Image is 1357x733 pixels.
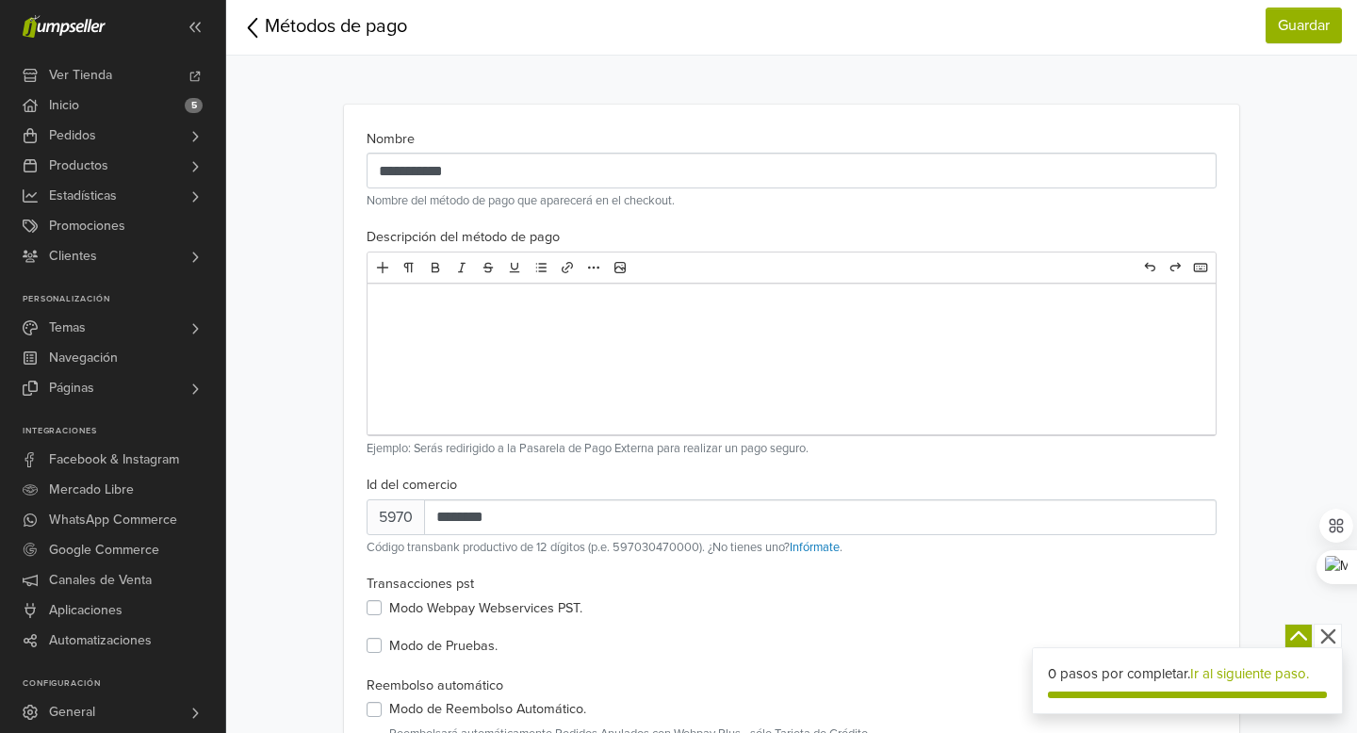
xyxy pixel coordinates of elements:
a: Ir al siguiente paso. [1190,665,1309,682]
label: Modo de Pruebas. [389,636,498,657]
label: Modo Webpay Webservices PST. [389,598,582,619]
a: Deleted [476,255,500,280]
a: Hotkeys [1188,255,1213,280]
span: Productos [49,151,108,181]
span: Promociones [49,211,125,241]
div: 0 pasos por completar. [1048,663,1327,685]
span: Mercado Libre [49,475,134,505]
label: Reembolso automático [367,676,503,696]
a: Underline [502,255,527,280]
label: Descripción del método de pago [367,227,560,248]
label: Nombre [367,129,415,150]
span: Temas [49,313,86,343]
span: Clientes [49,241,97,271]
span: Estadísticas [49,181,117,211]
p: Código transbank productivo de 12 dígitos (p.e. 597030470000). ¿No tienes uno? . [367,539,1217,557]
span: Google Commerce [49,535,159,565]
span: Pedidos [49,121,96,151]
label: Id del comercio [367,475,457,496]
span: General [49,697,95,727]
p: Personalización [23,294,225,305]
a: Link [555,255,580,280]
p: Configuración [23,678,225,690]
a: Italic [450,255,474,280]
a: Métodos de pago [241,12,407,42]
a: Bold [423,255,448,280]
a: List [529,255,553,280]
span: Automatizaciones [49,626,152,656]
a: Format [397,255,421,280]
p: Ejemplo: Serás redirigido a la Pasarela de Pago Externa para realizar un pago seguro. [367,440,1217,458]
span: Ver Tienda [49,60,112,90]
a: Guardar [1266,8,1342,43]
a: Redo [1163,255,1187,280]
a: Undo [1137,255,1162,280]
a: Add [370,255,395,280]
span: Navegación [49,343,118,373]
span: Aplicaciones [49,595,123,626]
span: 5970 [367,499,425,535]
span: Canales de Venta [49,565,152,595]
span: WhatsApp Commerce [49,505,177,535]
a: More formatting [581,255,606,280]
label: Transacciones pst [367,574,474,595]
span: 5 [185,98,203,113]
p: Nombre del método de pago que aparecerá en el checkout. [367,192,1217,210]
span: Inicio [49,90,79,121]
span: Facebook & Instagram [49,445,179,475]
span: Páginas [49,373,94,403]
label: Modo de Reembolso Automático. [389,699,586,720]
a: Infórmate [790,540,840,555]
a: Image [608,255,632,280]
p: Integraciones [23,426,225,437]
